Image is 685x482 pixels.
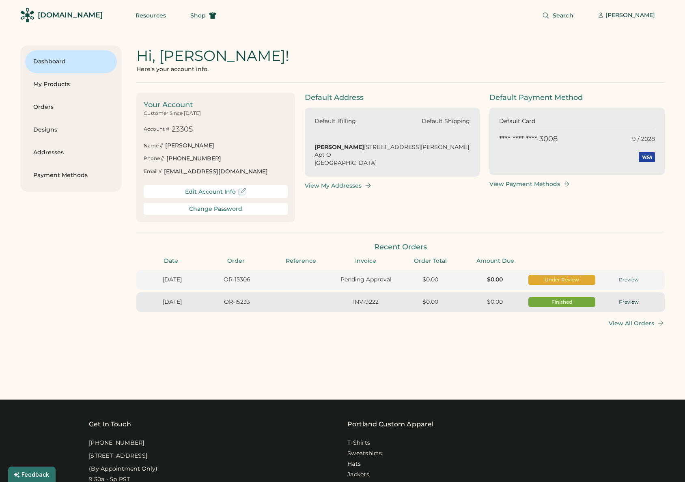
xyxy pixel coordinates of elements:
[499,117,577,125] div: Default Card
[335,276,397,284] div: Pending Approval
[531,299,593,306] div: Finished
[489,181,560,188] div: View Payment Methods
[314,143,470,167] div: [STREET_ADDRESS][PERSON_NAME] Apt O [GEOGRAPHIC_DATA]
[347,450,382,458] a: Sweatshirts
[422,117,470,125] div: Default Shipping
[532,7,583,24] button: Search
[189,205,242,212] div: Change Password
[144,100,288,110] div: Your Account
[598,277,660,283] div: Preview
[206,257,266,265] div: Order
[314,117,356,125] div: Default Billing
[136,66,209,73] div: Here's your account info.
[144,168,162,175] div: Email //
[144,143,163,149] div: Name //
[347,460,361,468] a: Hats
[489,93,665,103] div: Default Payment Method
[89,419,131,429] div: Get In Touch
[531,277,593,283] div: Under Review
[401,257,461,265] div: Order Total
[347,419,433,429] a: Portland Custom Apparel
[89,452,147,460] div: [STREET_ADDRESS]
[271,257,331,265] div: Reference
[33,149,109,157] div: Addresses
[181,7,226,24] button: Shop
[33,171,109,179] div: Payment Methods
[33,58,109,66] div: Dashboard
[185,188,236,195] div: Edit Account Info
[632,135,655,143] div: 9 / 2028
[172,124,193,134] div: 23305
[20,8,34,22] img: Rendered Logo - Screens
[598,299,660,306] div: Preview
[639,149,655,165] img: visa.svg
[305,93,480,103] div: Default Address
[305,182,362,189] div: View My Addresses
[605,11,655,19] div: [PERSON_NAME]
[165,142,214,150] div: [PERSON_NAME]
[141,276,203,284] div: [DATE]
[206,298,268,306] div: OR-15233
[464,276,526,284] div: $0.00
[141,298,203,306] div: [DATE]
[335,298,397,306] div: INV-9222
[33,80,109,89] div: My Products
[399,276,461,284] div: $0.00
[144,110,201,117] div: Customer Since [DATE]
[89,465,157,473] div: (By Appointment Only)
[399,298,461,306] div: $0.00
[465,257,526,265] div: Amount Due
[206,276,268,284] div: OR-15306
[609,320,654,327] div: View All Orders
[190,13,206,18] span: Shop
[336,257,396,265] div: Invoice
[38,10,103,20] div: [DOMAIN_NAME]
[347,439,370,447] a: T-Shirts
[136,45,289,66] div: Hi, [PERSON_NAME]!
[553,13,573,18] span: Search
[33,126,109,134] div: Designs
[166,155,221,163] div: [PHONE_NUMBER]
[464,298,526,306] div: $0.00
[144,155,164,162] div: Phone //
[33,103,109,111] div: Orders
[347,471,369,479] a: Jackets
[164,168,268,176] div: [EMAIL_ADDRESS][DOMAIN_NAME]
[141,257,201,265] div: Date
[314,143,364,151] strong: [PERSON_NAME]
[89,439,144,447] div: [PHONE_NUMBER]
[136,242,665,252] div: Recent Orders
[126,7,176,24] button: Resources
[144,126,169,133] div: Account #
